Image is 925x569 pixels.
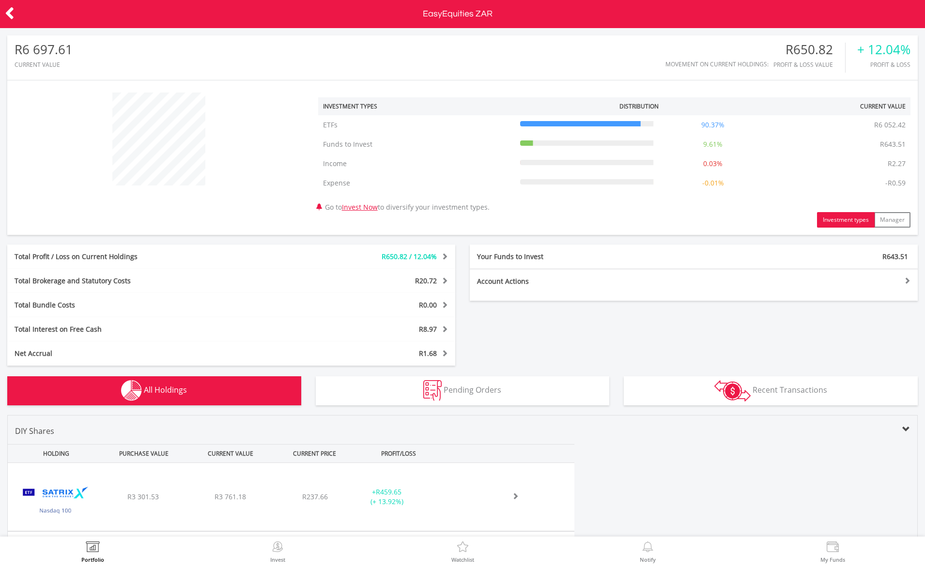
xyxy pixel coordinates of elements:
div: PURCHASE VALUE [101,445,186,462]
a: My Funds [820,541,845,562]
img: holdings-wht.png [121,380,142,401]
a: Invest [270,541,285,562]
div: CURRENT PRICE [275,445,355,462]
span: R3 761.18 [215,492,246,501]
div: Movement on Current Holdings: [665,61,769,67]
label: My Funds [820,557,845,562]
div: Profit & Loss Value [773,62,845,68]
th: Investment Types [318,97,516,115]
img: View Portfolio [85,541,100,555]
img: transactions-zar-wht.png [714,380,751,401]
button: All Holdings [7,376,301,405]
span: R20.72 [415,276,437,285]
a: Watchlist [451,541,474,562]
div: Total Interest on Free Cash [7,324,269,334]
td: 90.37% [663,115,762,135]
div: Total Profit / Loss on Current Holdings [7,252,269,261]
span: Recent Transactions [753,384,827,395]
div: + 12.04% [857,43,910,57]
div: CURRENT VALUE [15,62,73,68]
td: Funds to Invest [318,135,516,154]
img: Watchlist [455,541,470,555]
span: R459.65 [376,487,401,496]
div: PROFIT/LOSS [356,445,442,462]
div: Total Bundle Costs [7,300,269,310]
div: HOLDING [9,445,99,462]
label: Invest [270,557,285,562]
div: Go to to diversify your investment types. [311,88,918,228]
span: R8.97 [419,324,437,334]
td: 0.03% [663,154,762,173]
td: -R0.59 [880,173,910,193]
span: All Holdings [144,384,187,395]
div: Total Brokerage and Statutory Costs [7,276,269,286]
label: Notify [640,557,656,562]
td: ETFs [318,115,516,135]
button: Pending Orders [316,376,610,405]
img: Invest Now [270,541,285,555]
div: CURRENT VALUE [188,445,273,462]
span: Pending Orders [444,384,501,395]
span: DIY Shares [15,426,54,436]
button: Manager [874,212,910,228]
td: R6 052.42 [869,115,910,135]
div: + (+ 13.92%) [350,487,424,507]
img: View Funds [825,541,840,555]
th: Current Value [762,97,910,115]
div: R6 697.61 [15,43,73,57]
span: R643.51 [882,252,908,261]
a: Portfolio [81,541,104,562]
label: Portfolio [81,557,104,562]
div: R650.82 [773,43,845,57]
span: R3 301.53 [127,492,159,501]
span: R0.00 [419,300,437,309]
div: Distribution [619,102,659,110]
div: Profit & Loss [857,62,910,68]
div: Your Funds to Invest [470,252,694,261]
button: Recent Transactions [624,376,918,405]
td: Income [318,154,516,173]
button: Investment types [817,212,875,228]
span: R237.66 [302,492,328,501]
span: R1.68 [419,349,437,358]
img: pending_instructions-wht.png [423,380,442,401]
img: EQU.ZA.STXNDQ.png [13,475,98,528]
td: Expense [318,173,516,193]
a: Invest Now [342,202,378,212]
td: -0.01% [663,173,762,193]
a: Notify [640,541,656,562]
span: R650.82 / 12.04% [382,252,437,261]
td: R2.27 [883,154,910,173]
div: Account Actions [470,277,694,286]
td: R643.51 [875,135,910,154]
label: Watchlist [451,557,474,562]
td: 9.61% [663,135,762,154]
div: Net Accrual [7,349,269,358]
img: View Notifications [640,541,655,555]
